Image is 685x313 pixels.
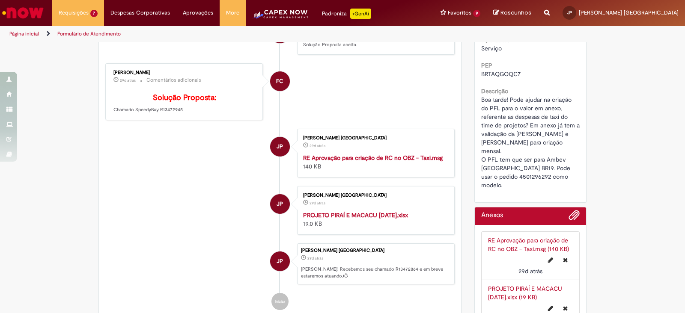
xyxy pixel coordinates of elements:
[270,137,290,156] div: Jediael Domingos Portugal
[473,10,480,17] span: 9
[481,36,510,44] b: Tipo da RC
[6,26,450,42] ul: Trilhas de página
[303,211,408,219] a: PROJETO PIRAÍ E MACACU [DATE].xlsx
[9,30,39,37] a: Página inicial
[310,201,325,206] time: 02/09/2025 14:00:19
[153,93,216,103] b: Solução Proposta:
[481,96,581,189] span: Boa tarde! Pode ajudar na criação do PFL para o valor em anexo, referente as despesas de taxi do ...
[307,256,323,261] span: 29d atrás
[59,9,89,17] span: Requisições
[488,285,562,301] a: PROJETO PIRAÍ E MACACU [DATE].xlsx (19 KB)
[481,62,492,69] b: PEP
[57,30,121,37] a: Formulário de Atendimento
[113,70,256,75] div: [PERSON_NAME]
[120,78,136,83] span: 29d atrás
[277,136,283,157] span: JP
[303,193,446,198] div: [PERSON_NAME] [GEOGRAPHIC_DATA]
[226,9,239,17] span: More
[310,143,325,148] span: 29d atrás
[322,9,371,19] div: Padroniza
[270,71,290,91] div: Fernanda Campos
[303,211,446,228] div: 19.0 KB
[493,9,531,17] a: Rascunhos
[481,212,503,219] h2: Anexos
[303,136,446,141] div: [PERSON_NAME] [GEOGRAPHIC_DATA]
[448,9,471,17] span: Favoritos
[90,10,98,17] span: 7
[579,9,679,16] span: [PERSON_NAME] [GEOGRAPHIC_DATA]
[303,41,446,48] p: Solução Proposta aceita.
[301,266,450,279] p: [PERSON_NAME]! Recebemos seu chamado R13472864 e em breve estaremos atuando.
[301,248,450,253] div: [PERSON_NAME] [GEOGRAPHIC_DATA]
[270,251,290,271] div: Jediael Domingos Portugal
[120,78,136,83] time: 02/09/2025 14:31:58
[270,194,290,214] div: Jediael Domingos Portugal
[1,4,45,21] img: ServiceNow
[276,71,283,92] span: FC
[277,194,283,214] span: JP
[303,154,443,162] a: RE Aprovação para criação de RC no OBZ - Taxi.msg
[481,44,502,52] span: Serviço
[500,9,531,17] span: Rascunhos
[558,253,573,267] button: Excluir RE Aprovação para criação de RC no OBZ - Taxi.msg
[567,10,572,15] span: JP
[518,267,542,275] time: 02/09/2025 14:20:24
[488,236,569,253] a: RE Aprovação para criação de RC no OBZ - Taxi.msg (140 KB)
[350,9,371,19] p: +GenAi
[310,143,325,148] time: 02/09/2025 14:20:24
[518,267,542,275] span: 29d atrás
[569,210,580,225] button: Adicionar anexos
[303,154,446,171] div: 140 KB
[481,70,521,78] span: BRTAQGOQC7
[183,9,213,17] span: Aprovações
[481,87,508,95] b: Descrição
[277,251,283,272] span: JP
[146,77,201,84] small: Comentários adicionais
[310,201,325,206] span: 29d atrás
[110,9,170,17] span: Despesas Corporativas
[543,253,558,267] button: Editar nome de arquivo RE Aprovação para criação de RC no OBZ - Taxi.msg
[113,94,256,113] p: Chamado SpeedyBuy R13472945
[252,9,309,26] img: CapexLogo5.png
[105,243,455,284] li: Jediael Domingos Portugal
[307,256,323,261] time: 02/09/2025 14:20:26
